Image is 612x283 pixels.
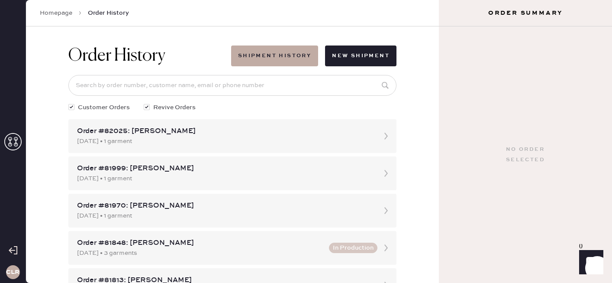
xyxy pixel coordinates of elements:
span: Order History [88,9,129,17]
span: Revive Orders [153,103,196,112]
div: Order #81999: [PERSON_NAME] [77,163,372,174]
div: [DATE] • 3 garments [77,248,324,258]
button: Shipment History [231,46,318,66]
span: Customer Orders [78,103,130,112]
div: [DATE] • 1 garment [77,174,372,183]
button: In Production [329,243,377,253]
h3: CLR [6,269,19,275]
div: Order #81970: [PERSON_NAME] [77,201,372,211]
button: New Shipment [325,46,396,66]
div: Order #81848: [PERSON_NAME] [77,238,324,248]
div: Order #82025: [PERSON_NAME] [77,126,372,137]
div: No order selected [506,144,545,165]
iframe: Front Chat [571,244,608,281]
h1: Order History [68,46,165,66]
input: Search by order number, customer name, email or phone number [68,75,396,96]
div: [DATE] • 1 garment [77,211,372,221]
h3: Order Summary [439,9,612,17]
a: Homepage [40,9,72,17]
div: [DATE] • 1 garment [77,137,372,146]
